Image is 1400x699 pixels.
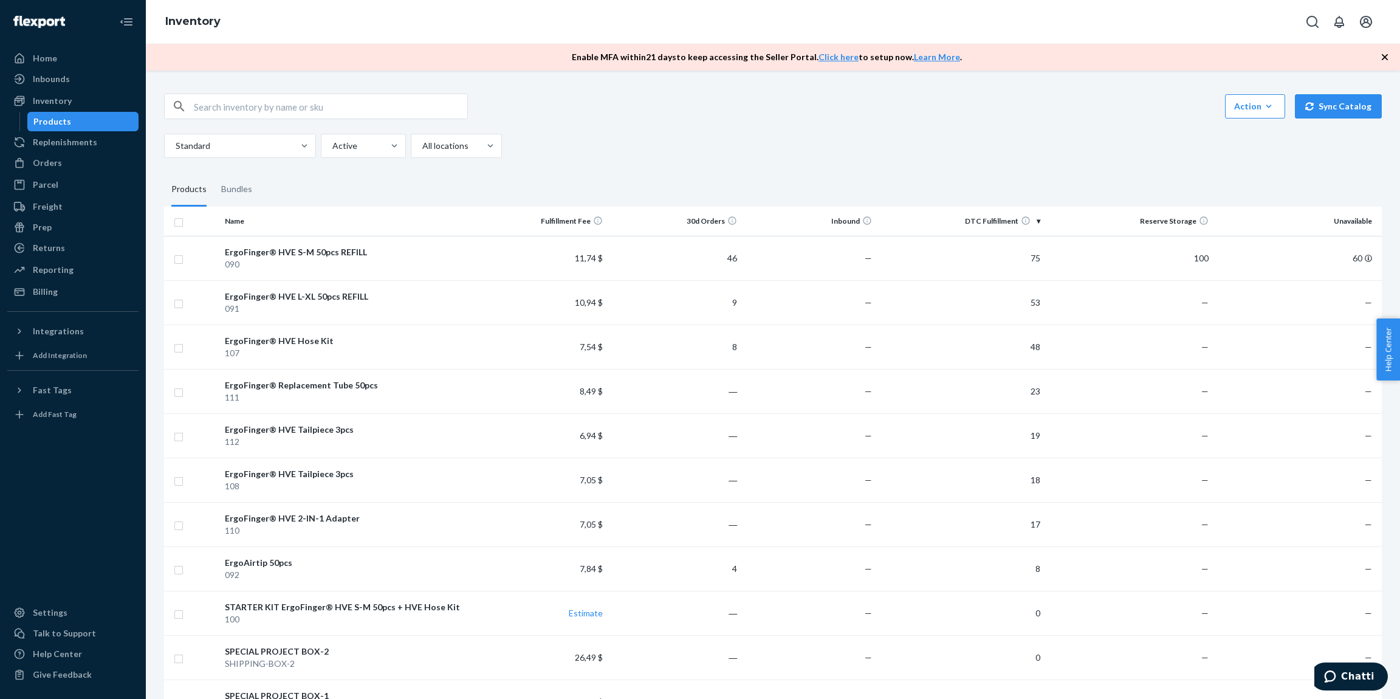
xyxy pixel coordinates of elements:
div: Home [33,52,57,64]
iframe: Avaa widgetin, jossa voit chatata tukihenkilön kanssa [1314,663,1388,693]
button: Fast Tags [7,380,139,400]
button: Action [1225,94,1285,119]
div: 111 [225,391,468,404]
div: Give Feedback [33,669,92,681]
button: Close Navigation [114,10,139,34]
div: Orders [33,157,62,169]
th: Unavailable [1213,207,1382,236]
div: 108 [225,480,468,492]
div: Action [1234,100,1276,112]
div: 107 [225,347,468,359]
div: Returns [33,242,65,254]
span: 7,05 $ [580,475,603,485]
div: 112 [225,436,468,448]
span: — [865,386,872,396]
button: Talk to Support [7,624,139,643]
div: Inbounds [33,73,70,85]
a: Settings [7,603,139,622]
a: Billing [7,282,139,301]
span: — [1201,608,1209,618]
span: 10,94 $ [575,297,603,308]
div: ErgoFinger® Replacement Tube 50pcs [225,379,468,391]
td: 46 [608,236,743,280]
div: Add Fast Tag [33,409,77,419]
div: Replenishments [33,136,97,148]
span: — [1201,386,1209,396]
p: Enable MFA within 21 days to keep accessing the Seller Portal. to setup now. . [572,51,962,63]
div: Settings [33,607,67,619]
div: ErgoFinger® HVE Hose Kit [225,335,468,347]
ol: breadcrumbs [156,4,230,40]
span: 7,84 $ [580,563,603,574]
span: — [1201,475,1209,485]
img: Flexport logo [13,16,65,28]
span: Help Center [1376,319,1400,380]
div: SPECIAL PROJECT BOX-2 [225,646,468,658]
span: — [1365,386,1372,396]
th: DTC Fulfillment [877,207,1045,236]
a: Click here [818,52,859,62]
input: Standard [174,140,176,152]
a: Add Integration [7,346,139,365]
a: Freight [7,197,139,216]
a: Help Center [7,644,139,664]
a: Products [27,112,139,131]
td: 18 [877,458,1045,502]
a: Orders [7,153,139,173]
div: Integrations [33,325,84,337]
a: Returns [7,238,139,258]
span: — [1365,475,1372,485]
span: — [865,253,872,263]
span: — [1201,519,1209,529]
div: STARTER KIT ErgoFinger® HVE S-M 50pcs + HVE Hose Kit [225,601,468,613]
td: 60 [1213,236,1382,280]
div: Talk to Support [33,627,96,639]
span: — [865,652,872,663]
a: Inbounds [7,69,139,89]
input: Search inventory by name or sku [194,94,467,119]
span: 6,94 $ [580,430,603,441]
span: 26,49 $ [575,652,603,663]
a: Learn More [914,52,960,62]
div: ErgoAirtip 50pcs [225,557,468,569]
th: Inbound [742,207,877,236]
th: Name [220,207,473,236]
td: 100 [1045,236,1213,280]
td: 4 [608,546,743,591]
button: Integrations [7,322,139,341]
td: ― [608,458,743,502]
span: — [1365,608,1372,618]
td: 19 [877,413,1045,458]
span: — [1365,430,1372,441]
td: 75 [877,236,1045,280]
td: 23 [877,369,1045,413]
div: Products [33,115,71,128]
span: — [1201,563,1209,574]
div: Billing [33,286,58,298]
td: ― [608,413,743,458]
td: 8 [877,546,1045,591]
td: 0 [877,635,1045,680]
div: Add Integration [33,350,87,360]
a: Estimate [569,608,603,618]
th: Reserve Storage [1045,207,1213,236]
button: Sync Catalog [1295,94,1382,119]
th: 30d Orders [608,207,743,236]
td: ― [608,591,743,635]
th: Fulfillment Fee [473,207,608,236]
div: 092 [225,569,468,581]
div: Reporting [33,264,74,276]
div: ErgoFinger® HVE S-M 50pcs REFILL [225,246,468,258]
a: Home [7,49,139,68]
a: Inventory [165,15,221,28]
td: ― [608,635,743,680]
div: Bundles [221,173,252,207]
td: 17 [877,502,1045,546]
div: Parcel [33,179,58,191]
span: — [1365,297,1372,308]
div: Products [171,173,207,207]
div: Inventory [33,95,72,107]
div: 100 [225,613,468,625]
td: 9 [608,280,743,325]
span: — [1365,652,1372,663]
